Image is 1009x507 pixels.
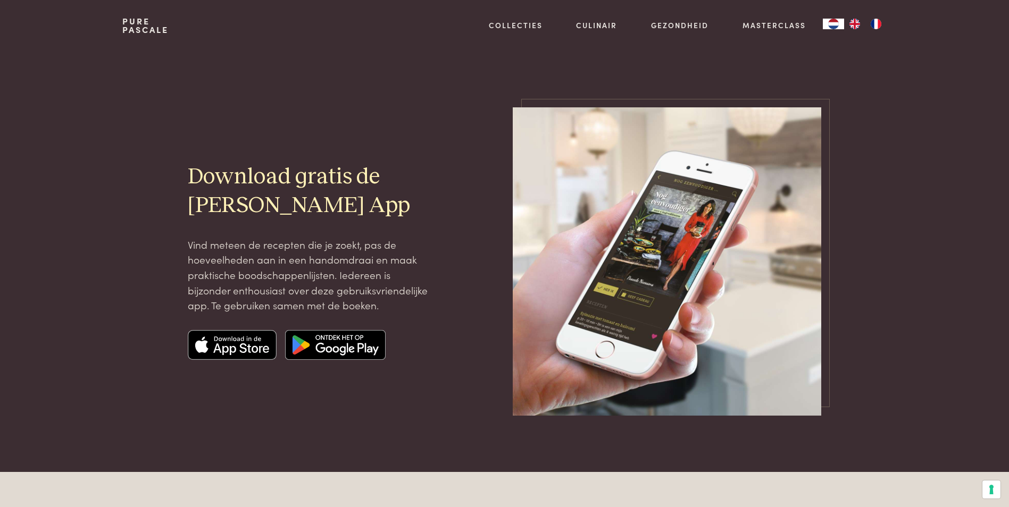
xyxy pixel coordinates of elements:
[823,19,887,29] aside: Language selected: Nederlands
[844,19,865,29] a: EN
[188,330,277,360] img: Apple app store
[576,20,617,31] a: Culinair
[982,480,1000,498] button: Uw voorkeuren voor toestemming voor trackingtechnologieën
[122,17,169,34] a: PurePascale
[823,19,844,29] div: Language
[489,20,543,31] a: Collecties
[651,20,708,31] a: Gezondheid
[188,163,431,219] h2: Download gratis de [PERSON_NAME] App
[513,107,821,416] img: pascale-naessens-app-mockup
[188,237,431,313] p: Vind meteen de recepten die je zoekt, pas de hoeveelheden aan in een handomdraai en maak praktisc...
[844,19,887,29] ul: Language list
[285,330,386,360] img: Google app store
[823,19,844,29] a: NL
[743,20,806,31] a: Masterclass
[865,19,887,29] a: FR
